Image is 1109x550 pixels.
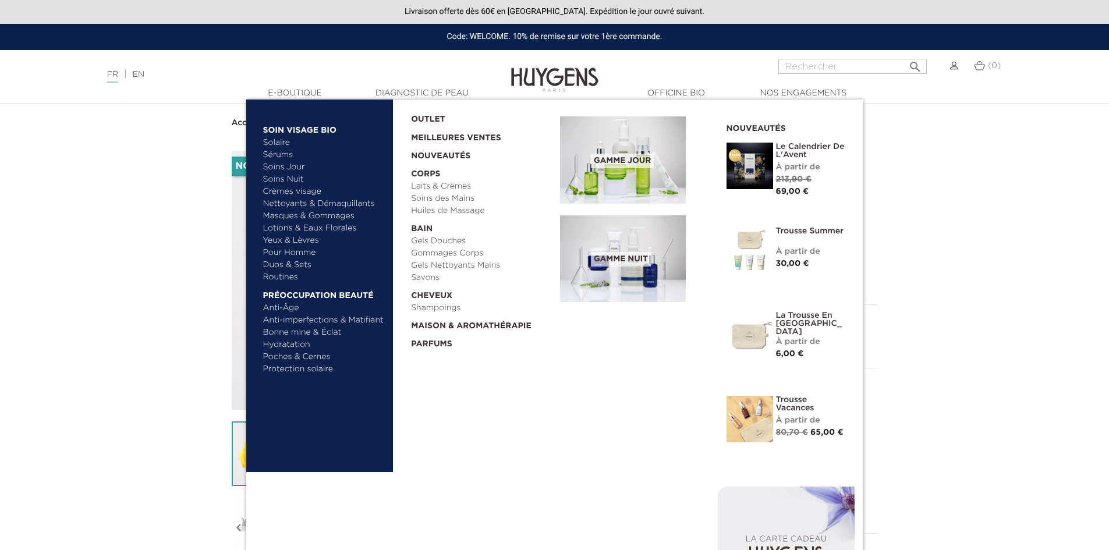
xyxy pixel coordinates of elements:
[411,205,552,217] a: Huiles de Massage
[263,302,385,314] a: Anti-Âge
[411,126,541,144] a: Meilleures Ventes
[411,162,552,180] a: Corps
[263,235,385,247] a: Yeux & Lèvres
[776,161,846,173] div: À partir de
[411,193,552,205] a: Soins des Mains
[232,421,296,486] img: L'Élixir Perfecteur Illuminateur
[411,144,552,162] a: Nouveautés
[107,70,118,83] a: FR
[776,227,846,235] a: Trousse Summer
[263,327,385,339] a: Bonne mine & Éclat
[776,246,846,258] div: À partir de
[263,173,374,186] a: Soins Nuit
[263,210,385,222] a: Masques & Gommages
[776,396,846,412] a: Trousse Vacances
[560,215,709,303] a: Gamme nuit
[776,143,846,159] a: Le Calendrier de L'Avent
[263,339,385,351] a: Hydratation
[411,235,552,247] a: Gels Douches
[727,311,773,358] img: La Trousse en Coton
[776,350,804,358] span: 6,00 €
[263,271,385,283] a: Routines
[810,428,844,437] span: 65,00 €
[727,143,773,189] img: Le Calendrier de L'Avent
[776,428,808,437] span: 80,70 €
[776,175,812,183] span: 213,90 €
[560,116,686,204] img: routine_jour_banner.jpg
[263,314,385,327] a: Anti-imperfections & Matifiant
[905,55,926,71] button: 
[411,217,552,235] a: Bain
[232,119,262,127] strong: Accueil
[237,87,353,100] a: E-Boutique
[727,120,846,134] h2: Nouveautés
[263,118,385,137] a: Soin Visage Bio
[411,108,541,126] a: OUTLET
[560,215,686,303] img: routine_nuit_banner.jpg
[263,198,385,210] a: Nettoyants & Démaquillants
[133,70,144,79] a: EN
[411,314,552,332] a: Maison & Aromathérapie
[745,87,862,100] a: Nos engagements
[618,87,735,100] a: Officine Bio
[263,222,385,235] a: Lotions & Eaux Florales
[232,157,302,176] li: Nouveauté
[560,116,709,204] a: Gamme jour
[411,247,552,260] a: Gommages Corps
[101,68,453,81] div: |
[411,302,552,314] a: Shampoings
[263,259,385,271] a: Duos & Sets
[776,187,809,196] span: 69,00 €
[776,414,846,427] div: À partir de
[776,311,846,336] a: La Trousse en [GEOGRAPHIC_DATA]
[411,284,552,302] a: Cheveux
[263,186,385,198] a: Crèmes visage
[511,49,598,94] img: Huygens
[591,154,654,168] span: Gamme jour
[263,283,385,302] a: Préoccupation beauté
[411,180,552,193] a: Laits & Crèmes
[908,56,922,70] i: 
[263,363,385,375] a: Protection solaire
[364,87,480,100] a: Diagnostic de peau
[263,149,385,161] a: Sérums
[778,59,927,74] input: Rechercher
[232,118,264,127] a: Accueil
[411,272,552,284] a: Savons
[727,227,773,274] img: Trousse Summer
[776,336,846,348] div: À partir de
[263,137,385,149] a: Solaire
[411,260,552,272] a: Gels Nettoyants Mains
[988,62,1001,70] span: (0)
[776,260,809,268] span: 30,00 €
[263,351,385,363] a: Poches & Cernes
[263,161,385,173] a: Soins Jour
[591,252,651,267] span: Gamme nuit
[411,332,552,350] a: Parfums
[263,247,385,259] a: Pour Homme
[727,396,773,442] img: La Trousse vacances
